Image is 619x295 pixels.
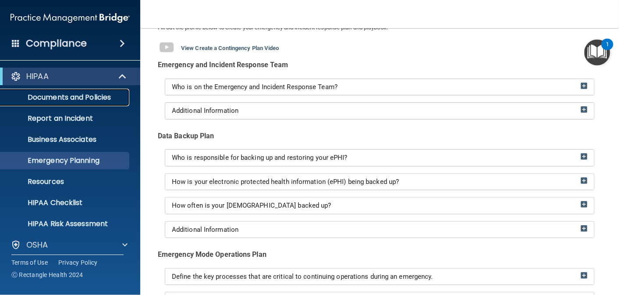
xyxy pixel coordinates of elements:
img: ic_add_box.75fa564c.png [581,272,587,279]
a: How is your electronic protected health information (ePHI) being backed up? [172,178,587,186]
a: Who is responsible for backing up and restoring your ePHI? [172,154,587,162]
b: Emergency Mode Operations Plan [158,250,267,259]
p: Business Associates [6,135,125,144]
b: Data Backup Plan [158,132,214,140]
a: Additional Information [172,107,587,115]
p: Emergency Planning [6,156,125,165]
span: Who is responsible for backing up and restoring your ePHI? [172,154,348,162]
span: Ⓒ Rectangle Health 2024 [11,270,83,279]
a: HIPAA [11,71,127,82]
p: Fill out the profile below to create your emergency and incident response plan and playbook. [158,22,601,33]
b: View Create a Contingency Plan Video [181,45,279,51]
button: Open Resource Center, 1 new notification [584,40,610,65]
img: ic_add_box.75fa564c.png [581,153,587,160]
a: Who is on the Emergency and Incident Response Team? [172,83,587,91]
img: gray_youtube_icon.38fcd6cc.png [158,39,175,56]
p: OSHA [26,240,48,250]
div: 1 [606,44,609,56]
h4: Compliance [26,37,87,50]
img: ic_add_box.75fa564c.png [581,177,587,184]
a: Privacy Policy [58,258,98,267]
span: Who is on the Emergency and Incident Response Team? [172,83,338,91]
p: HIPAA Risk Assessment [6,219,125,228]
img: PMB logo [11,9,130,27]
img: ic_add_box.75fa564c.png [581,106,587,113]
span: Define the key processes that are critical to continuing operations during an emergency. [172,273,433,281]
img: ic_add_box.75fa564c.png [581,83,587,89]
a: Define the key processes that are critical to continuing operations during an emergency. [172,273,587,281]
a: Terms of Use [11,258,48,267]
a: Additional Information [172,226,587,234]
p: Resources [6,177,125,186]
b: Emergency and Incident Response Team [158,61,288,69]
span: Additional Information [172,226,238,234]
p: HIPAA Checklist [6,198,125,207]
img: ic_add_box.75fa564c.png [581,225,587,232]
span: How often is your [DEMOGRAPHIC_DATA] backed up? [172,201,331,209]
p: Documents and Policies [6,93,125,102]
p: HIPAA [26,71,49,82]
span: How is your electronic protected health information (ePHI) being backed up? [172,178,399,186]
a: OSHA [11,240,128,250]
a: How often is your [DEMOGRAPHIC_DATA] backed up? [172,202,587,209]
span: Additional Information [172,107,238,115]
p: Report an Incident [6,114,125,123]
img: ic_add_box.75fa564c.png [581,201,587,208]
